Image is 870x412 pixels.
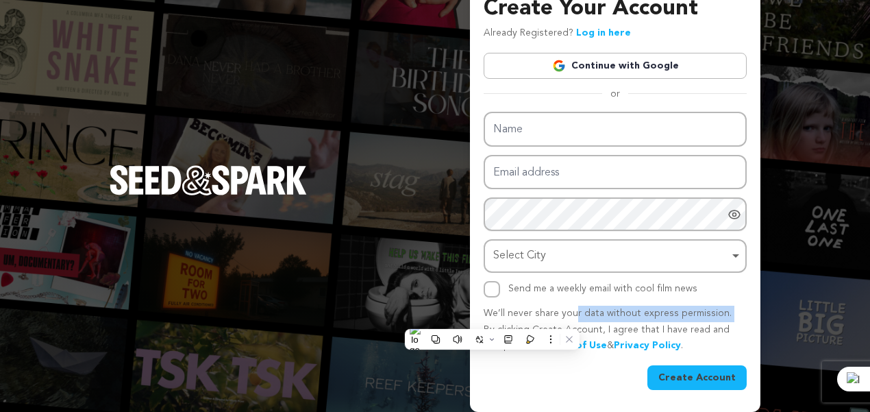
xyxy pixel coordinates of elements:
button: Create Account [647,365,747,390]
a: Continue with Google [484,53,747,79]
a: Privacy Policy [614,341,681,350]
span: or [602,87,628,101]
input: Email address [484,155,747,190]
label: Send me a weekly email with cool film news [508,284,697,293]
p: Already Registered? [484,25,631,42]
img: Seed&Spark Logo [110,165,307,195]
img: Google logo [552,59,566,73]
a: Show password as plain text. Warning: this will display your password on the screen. [728,208,741,221]
a: Seed&Spark Homepage [110,165,307,223]
p: We’ll never share your data without express permission. By clicking Create Account, I agree that ... [484,306,747,354]
div: Select City [493,246,729,266]
a: Log in here [576,28,631,38]
input: Name [484,112,747,147]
